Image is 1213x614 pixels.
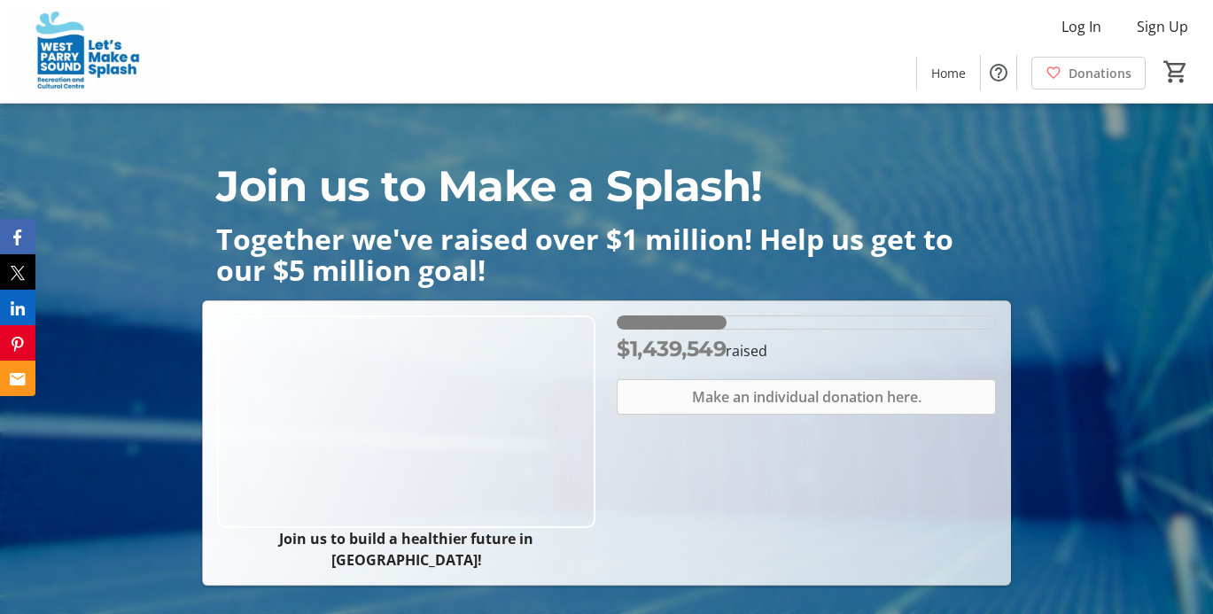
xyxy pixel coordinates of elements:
span: Log In [1061,16,1101,37]
button: Sign Up [1123,12,1202,41]
p: Together we've raised over $1 million! Help us get to our $5 million goal! [216,223,997,285]
button: Make an individual donation here. [617,379,995,415]
img: West Parry Sound Recreation and Cultural Centre Joint Municipal Services Board's Logo [11,7,168,96]
a: Home [917,57,980,89]
span: Make an individual donation here. [692,386,921,408]
img: Campaign CTA Media Photo [217,315,595,528]
p: raised [617,333,767,365]
span: Donations [1069,64,1131,82]
strong: Join us to build a healthier future in [GEOGRAPHIC_DATA]! [279,529,533,570]
span: Sign Up [1137,16,1188,37]
span: $1,439,549 [617,336,726,361]
span: Home [931,64,966,82]
button: Cart [1160,56,1192,88]
button: Help [981,55,1016,90]
a: Donations [1031,57,1146,89]
button: Log In [1047,12,1116,41]
span: Join us to Make a Splash! [216,160,763,212]
div: 28.7909826% of fundraising goal reached [617,315,995,330]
